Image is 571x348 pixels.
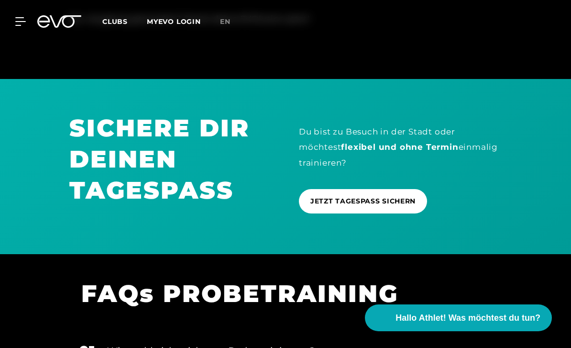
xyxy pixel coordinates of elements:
button: Hallo Athlet! Was möchtest du tun? [365,304,552,331]
h1: SICHERE DIR DEINEN TAGESPASS [69,112,272,206]
a: Clubs [102,17,147,26]
span: Hallo Athlet! Was möchtest du tun? [395,312,540,325]
span: JETZT TAGESPASS SICHERN [310,196,416,206]
a: MYEVO LOGIN [147,17,201,26]
span: en [220,17,231,26]
span: Clubs [102,17,128,26]
a: en [220,16,242,27]
strong: flexibel und ohne Termin [341,142,458,152]
h1: FAQs PROBETRAINING [81,278,478,309]
div: Du bist zu Besuch in der Stadt oder möchtest einmalig trainieren? [299,124,502,170]
a: JETZT TAGESPASS SICHERN [299,189,427,213]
